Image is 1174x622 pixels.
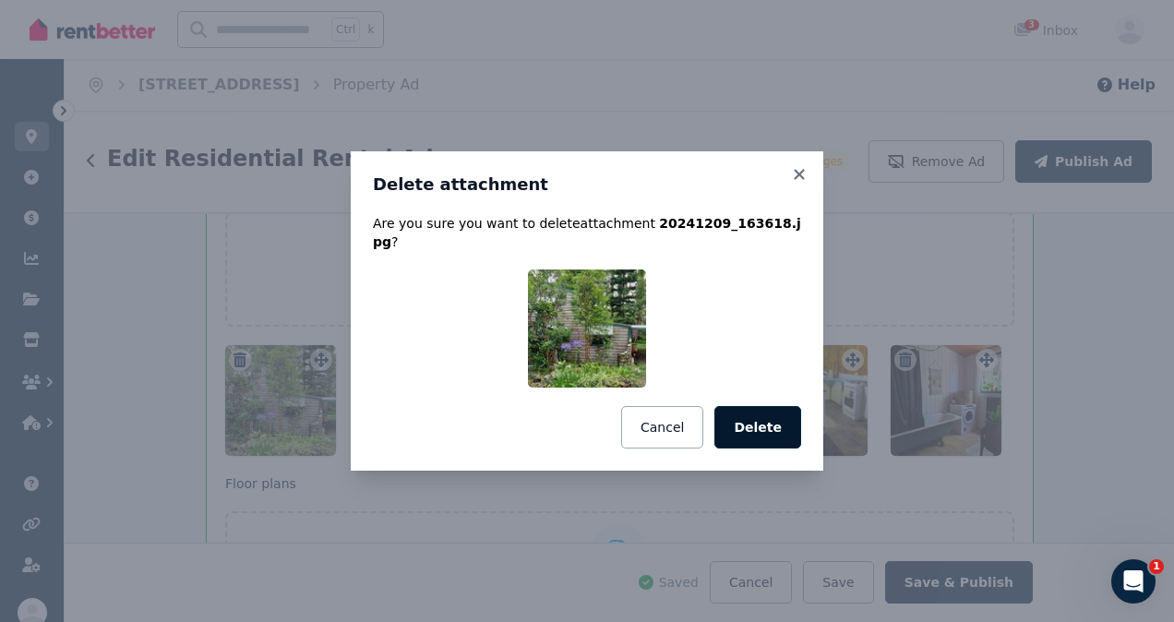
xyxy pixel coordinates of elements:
[373,214,801,251] p: Are you sure you want to delete attachment ?
[373,216,801,249] span: 20241209_163618.jpg
[714,406,801,449] button: Delete
[1111,559,1156,604] iframe: Intercom live chat
[1149,559,1164,574] span: 1
[528,269,646,388] img: 20241209_163618.jpg
[373,173,801,196] h3: Delete attachment
[621,406,703,449] button: Cancel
